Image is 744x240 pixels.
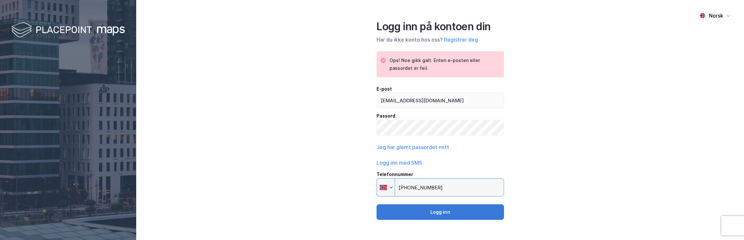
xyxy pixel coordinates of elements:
[390,57,499,72] div: Ops! Noe gikk galt. Enten e-posten eller passordet er feil.
[377,178,504,196] input: Telefonnummer
[709,12,723,19] div: Norsk
[377,143,449,151] button: Jeg har glemt passordet mitt
[444,36,478,44] button: Registrer deg
[377,179,395,196] div: Norway: + 47
[377,20,504,33] div: Logg inn på kontoen din
[377,85,504,93] div: E-post
[377,204,504,220] button: Logg inn
[377,112,504,120] div: Passord
[377,171,504,178] div: Telefonnummer
[377,159,422,167] button: Logg inn med SMS
[377,36,504,44] div: Har du ikke konto hos oss?
[11,21,125,40] img: logo-white.f07954bde2210d2a523dddb988cd2aa7.svg
[712,209,744,240] iframe: Chat Widget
